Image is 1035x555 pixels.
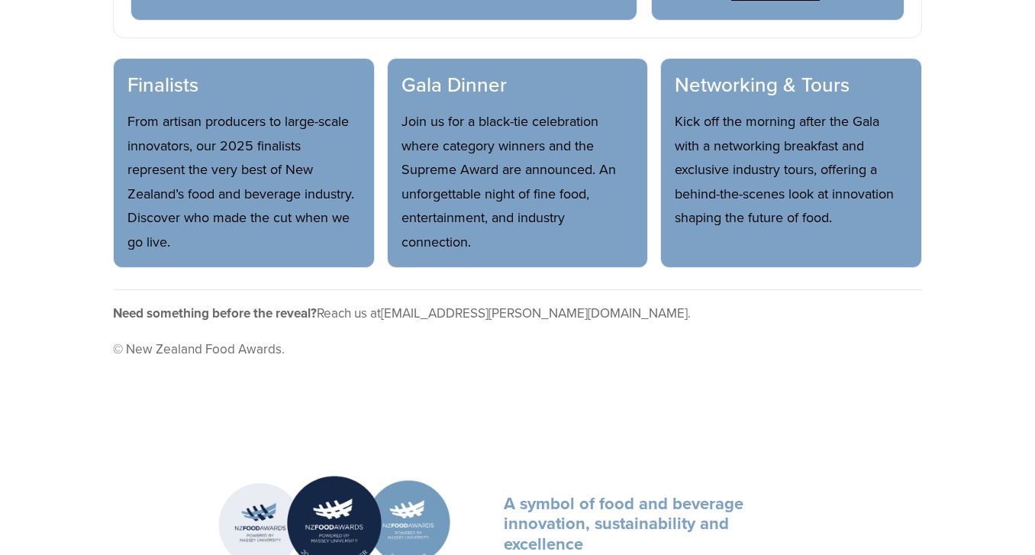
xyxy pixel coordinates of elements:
p: © New Zealand Food Awards. [113,338,922,361]
strong: Need something before the reveal? [113,304,317,322]
p: Join us for a black-tie celebration where category winners and the Supreme Award are announced. A... [401,109,634,253]
h3: Networking & Tours [675,73,908,98]
a: [EMAIL_ADDRESS][PERSON_NAME][DOMAIN_NAME] [381,304,688,322]
p: Reach us at . [113,302,922,325]
h3: Finalists [127,73,360,98]
h3: Gala Dinner [401,73,634,98]
p: From artisan producers to large-scale innovators, our 2025 finalists represent the very best of N... [127,109,360,253]
section: What’s coming [113,58,922,269]
p: Kick off the morning after the Gala with a networking breakfast and exclusive industry tours, off... [675,109,908,230]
